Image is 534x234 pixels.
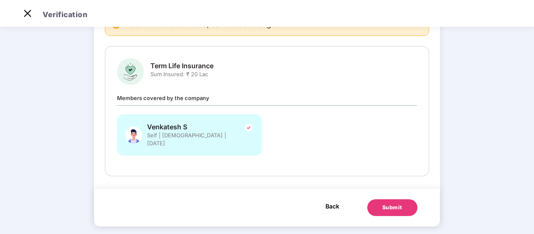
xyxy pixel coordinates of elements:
span: Back [325,201,339,211]
span: Term Life Insurance [150,62,214,70]
button: Submit [367,199,417,216]
span: Sum Insured: ₹ 20 Lac [150,70,214,78]
span: Self | [DEMOGRAPHIC_DATA] | [DATE] [147,131,239,147]
button: Back [319,199,346,213]
span: Members covered by the company [117,95,209,101]
img: svg+xml;base64,PHN2ZyBpZD0iU3BvdXNlX01hbGUiIHhtbG5zPSJodHRwOi8vd3d3LnczLm9yZy8yMDAwL3N2ZyIgeG1sbn... [125,123,142,147]
img: svg+xml;base64,PHN2ZyBpZD0iR3JvdXBfVGVybV9MaWZlX0luc3VyYW5jZSIgZGF0YS1uYW1lPSJHcm91cCBUZXJtIExpZm... [117,58,144,85]
div: Submit [382,203,402,212]
img: svg+xml;base64,PHN2ZyBpZD0iVGljay0yNHgyNCIgeG1sbnM9Imh0dHA6Ly93d3cudzMub3JnLzIwMDAvc3ZnIiB3aWR0aD... [244,123,254,133]
span: Venkatesh S [147,123,239,131]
